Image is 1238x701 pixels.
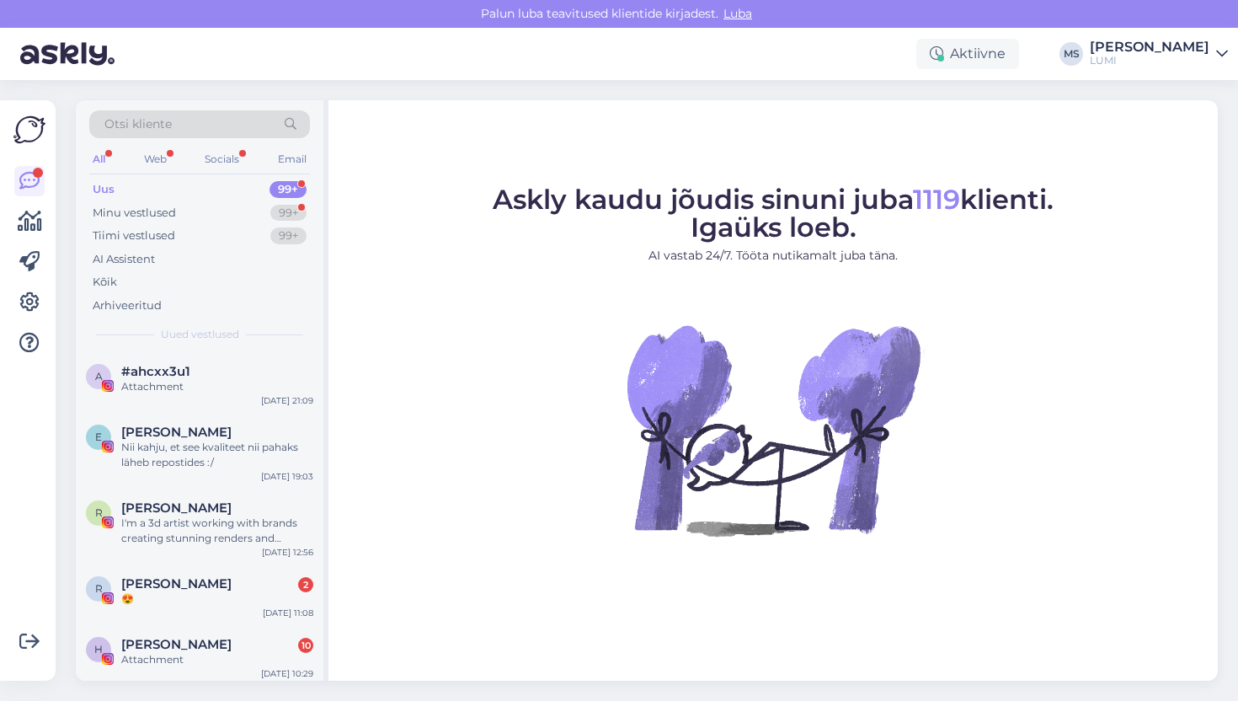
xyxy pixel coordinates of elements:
div: [DATE] 10:29 [261,667,313,680]
div: Aktiivne [916,39,1019,69]
div: Minu vestlused [93,205,176,222]
img: Askly Logo [13,114,45,146]
div: Kõik [93,274,117,291]
div: 😍 [121,591,313,607]
div: Nii kahju, et see kvaliteet nii pahaks läheb repostides :/ [121,440,313,470]
span: Askly kaudu jõudis sinuni juba klienti. Igaüks loeb. [493,183,1054,243]
span: Roos Mariin [121,576,232,591]
span: Uued vestlused [161,327,239,342]
span: Otsi kliente [104,115,172,133]
span: Helena Feofanov-Crawford [121,637,232,652]
span: R [95,506,103,519]
span: #ahcxx3u1 [121,364,190,379]
div: 99+ [270,227,307,244]
span: Luba [718,6,757,21]
div: 99+ [270,205,307,222]
div: LUMI [1090,54,1209,67]
div: [PERSON_NAME] [1090,40,1209,54]
div: 99+ [269,181,307,198]
div: AI Assistent [93,251,155,268]
span: Rohit Vaswani [121,500,232,516]
span: a [95,370,103,383]
div: Tiimi vestlused [93,227,175,244]
div: Arhiveeritud [93,297,162,314]
span: H [94,643,103,656]
div: 10 [298,638,313,653]
span: Elis Loik [121,425,232,440]
div: 2 [298,577,313,592]
div: Attachment [121,379,313,394]
div: Uus [93,181,115,198]
div: [DATE] 12:56 [262,546,313,559]
div: I'm a 3d artist working with brands creating stunning renders and animations for there products, ... [121,516,313,546]
div: [DATE] 21:09 [261,394,313,407]
span: R [95,582,103,595]
span: 1119 [913,183,960,216]
div: All [89,148,109,170]
img: No Chat active [622,278,925,581]
div: MS [1059,42,1083,66]
span: E [95,431,102,443]
div: [DATE] 19:03 [261,470,313,483]
div: Socials [201,148,243,170]
a: [PERSON_NAME]LUMI [1090,40,1228,67]
p: AI vastab 24/7. Tööta nutikamalt juba täna. [493,247,1054,265]
div: Email [275,148,310,170]
div: [DATE] 11:08 [263,607,313,619]
div: Web [141,148,170,170]
div: Attachment [121,652,313,667]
